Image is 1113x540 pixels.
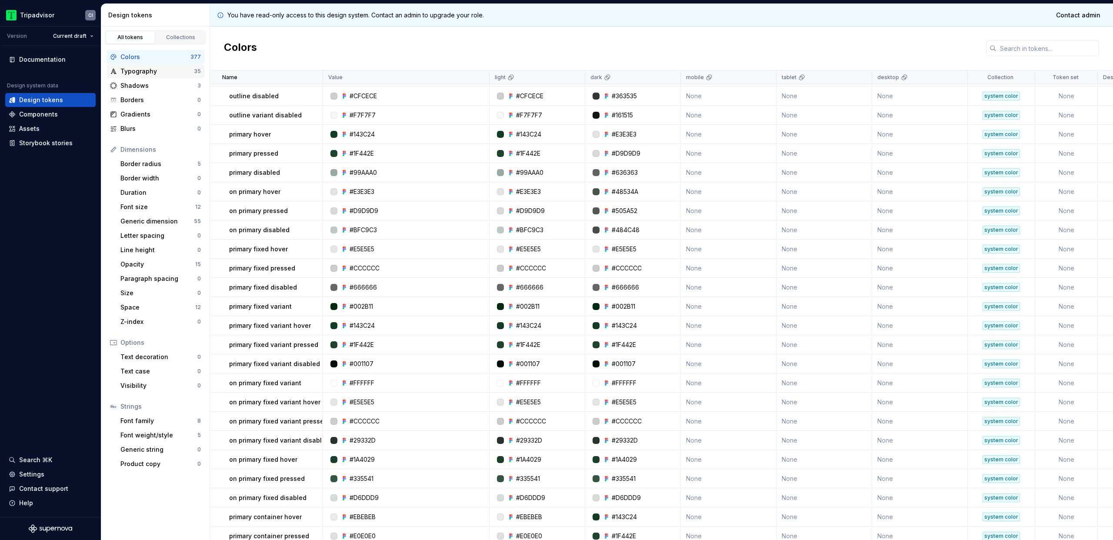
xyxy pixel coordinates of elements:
[229,187,280,196] p: on primary hover
[194,68,201,75] div: 35
[107,93,204,107] a: Borders0
[120,260,195,269] div: Opacity
[681,316,776,335] td: None
[1035,297,1098,316] td: None
[350,321,375,330] div: #143C24
[872,240,968,259] td: None
[107,64,204,78] a: Typography35
[229,398,320,407] p: on primary fixed variant hover
[120,431,197,440] div: Font weight/style
[681,163,776,182] td: None
[197,189,201,196] div: 0
[350,302,373,311] div: #002B11
[229,245,288,253] p: primary fixed hover
[120,67,194,76] div: Typography
[222,74,237,81] p: Name
[516,321,541,330] div: #143C24
[516,264,546,273] div: #CCCCCC
[5,122,96,136] a: Assets
[612,149,640,158] div: #D9D9D9
[229,379,301,387] p: on primary fixed variant
[516,226,543,234] div: #BFC9C3
[516,111,542,120] div: #F7F7F7
[983,436,1020,445] div: system color
[195,261,201,268] div: 15
[983,340,1020,349] div: system color
[681,393,776,412] td: None
[776,240,872,259] td: None
[197,247,201,253] div: 0
[229,321,311,330] p: primary fixed variant hover
[983,398,1020,407] div: system color
[612,379,636,387] div: #FFFFFF
[872,87,968,106] td: None
[681,106,776,125] td: None
[117,229,204,243] a: Letter spacing0
[108,11,206,20] div: Design tokens
[516,168,543,177] div: #99AAA0
[776,278,872,297] td: None
[195,203,201,210] div: 12
[88,12,93,19] div: CI
[516,436,542,445] div: #29332D
[107,122,204,136] a: Blurs0
[197,82,201,89] div: 3
[197,353,201,360] div: 0
[776,373,872,393] td: None
[983,360,1020,368] div: system color
[19,55,66,64] div: Documentation
[117,243,204,257] a: Line height0
[20,11,54,20] div: Tripadvisor
[1035,182,1098,201] td: None
[776,125,872,144] td: None
[612,130,636,139] div: #E3E3E3
[117,286,204,300] a: Size0
[6,10,17,20] img: 0ed0e8b8-9446-497d-bad0-376821b19aa5.png
[872,373,968,393] td: None
[350,340,374,349] div: #1F442E
[120,417,197,425] div: Font family
[229,455,297,464] p: on primary fixed hover
[612,168,638,177] div: #636363
[776,335,872,354] td: None
[197,290,201,297] div: 0
[612,340,636,349] div: #1F442E
[197,232,201,239] div: 0
[350,245,374,253] div: #E5E5E5
[229,360,320,368] p: primary fixed variant disabled
[590,74,602,81] p: dark
[776,163,872,182] td: None
[117,315,204,329] a: Z-index0
[983,187,1020,196] div: system color
[872,144,968,163] td: None
[19,484,68,493] div: Contact support
[120,445,197,454] div: Generic string
[516,92,543,100] div: #CFCECE
[1053,74,1079,81] p: Token set
[996,40,1099,56] input: Search in tokens...
[120,460,197,468] div: Product copy
[872,393,968,412] td: None
[983,379,1020,387] div: system color
[776,106,872,125] td: None
[5,107,96,121] a: Components
[197,175,201,182] div: 0
[1035,125,1098,144] td: None
[19,470,44,479] div: Settings
[120,338,201,347] div: Options
[1035,335,1098,354] td: None
[350,379,374,387] div: #FFFFFF
[7,33,27,40] div: Version
[516,379,541,387] div: #FFFFFF
[872,431,968,450] td: None
[1035,393,1098,412] td: None
[872,316,968,335] td: None
[1035,240,1098,259] td: None
[776,297,872,316] td: None
[5,93,96,107] a: Design tokens
[197,111,201,118] div: 0
[681,87,776,106] td: None
[612,264,642,273] div: #CCCCCC
[120,110,197,119] div: Gradients
[350,417,380,426] div: #CCCCCC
